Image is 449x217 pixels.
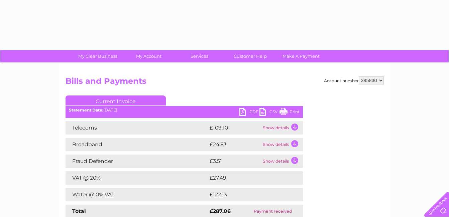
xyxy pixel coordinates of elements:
td: Water @ 0% VAT [66,188,208,201]
td: Show details [261,155,303,168]
td: £3.51 [208,155,261,168]
strong: £287.06 [210,208,231,214]
a: Current Invoice [66,95,166,105]
strong: Total [72,208,86,214]
td: VAT @ 20% [66,171,208,185]
a: Make A Payment [273,50,329,62]
h2: Bills and Payments [66,76,384,89]
td: £24.83 [208,138,261,151]
td: Broadband [66,138,208,151]
a: CSV [259,108,279,118]
a: My Account [121,50,176,62]
td: Show details [261,138,303,151]
b: Statement Date: [69,107,103,113]
div: Account number [324,76,384,84]
td: Fraud Defender [66,155,208,168]
a: Customer Help [223,50,278,62]
div: [DATE] [66,108,303,113]
a: Services [172,50,227,62]
td: £109.10 [208,121,261,135]
a: My Clear Business [70,50,125,62]
a: PDF [239,108,259,118]
td: Telecoms [66,121,208,135]
a: Print [279,108,300,118]
td: £122.13 [208,188,290,201]
td: Show details [261,121,303,135]
td: £27.49 [208,171,289,185]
